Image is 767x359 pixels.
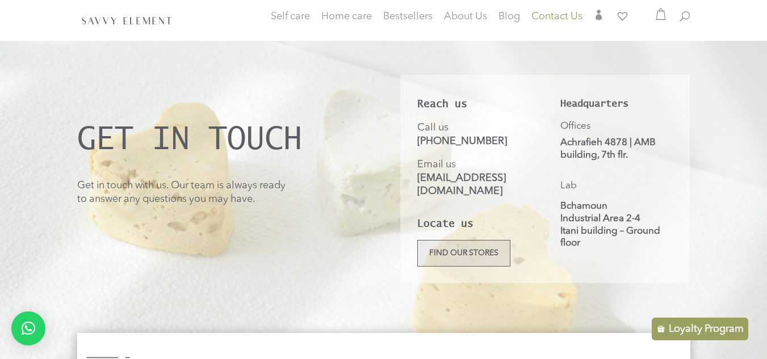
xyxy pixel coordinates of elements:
p: Call us [417,121,530,158]
p: Bchamoun Industrial Area 2-4 Itani building – Ground floor [560,200,673,249]
p: Loyalty Program [669,322,744,336]
span: Blog [498,11,520,22]
p: Achrafieh 4878 | AMB building, 7th flr. [560,137,673,161]
a: Bestsellers [383,12,433,24]
p: Offices [560,120,673,133]
a: Blog [498,12,520,24]
span:  [594,10,604,20]
a: Home care [321,12,372,35]
a: [EMAIL_ADDRESS][DOMAIN_NAME] [417,173,506,196]
h1: GET IN TOUCH [77,121,367,161]
strong: Reach us [417,98,467,109]
a: Find our stores [417,240,510,267]
img: SavvyElement [79,14,174,26]
span: Self care [271,11,310,22]
span: Contact Us [531,11,582,22]
a: About Us [444,12,487,24]
p: Email us [417,158,530,198]
p: Lab [560,180,673,192]
span: Home care [321,11,372,22]
a:  [594,10,604,24]
a: [PHONE_NUMBER] [417,136,507,146]
p: Get in touch with us. Our team is always ready to answer any questions you may have. [77,179,367,206]
strong: Headquarters [560,98,628,109]
strong: Locate us [417,217,473,229]
span: Bestsellers [383,11,433,22]
a: Contact Us [531,12,582,24]
a: Self care [271,12,310,35]
span: About Us [444,11,487,22]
